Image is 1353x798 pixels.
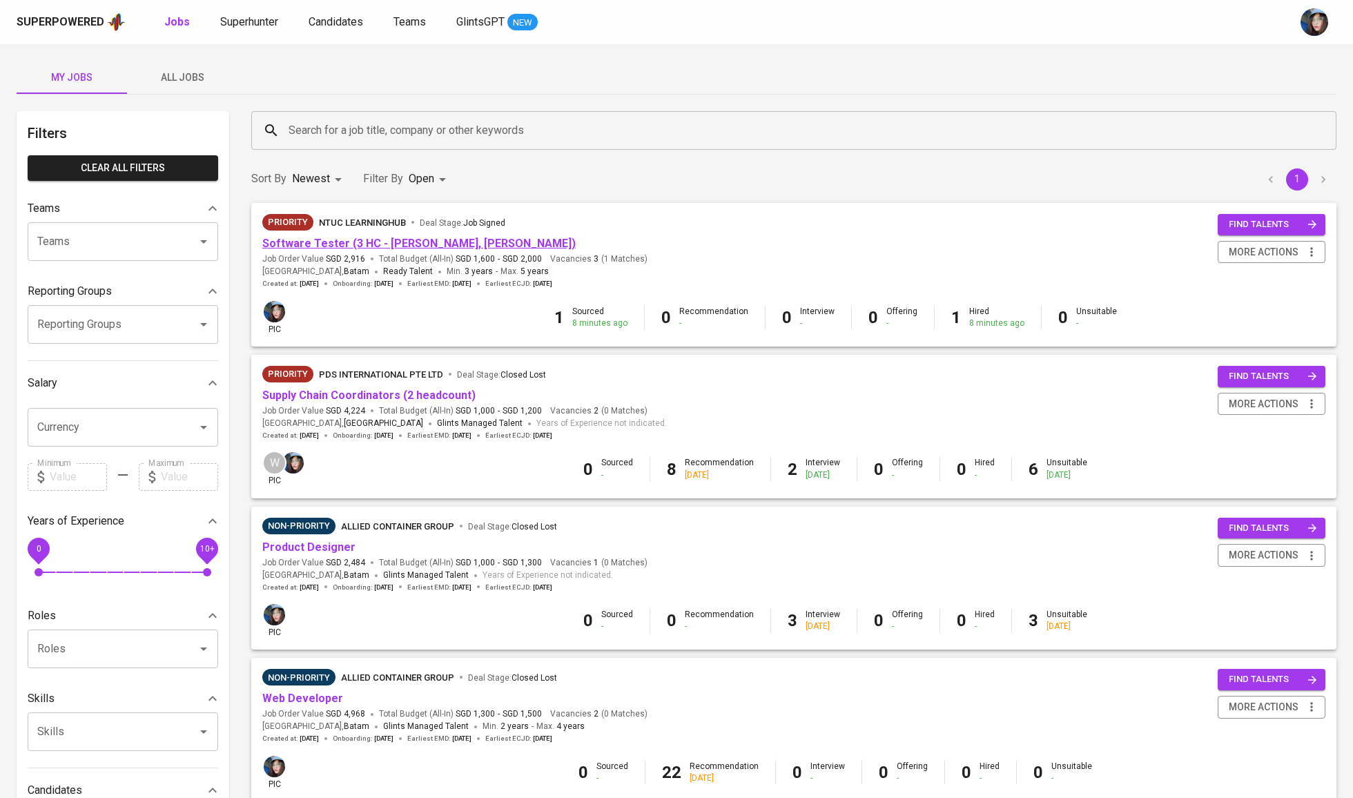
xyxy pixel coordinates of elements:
button: more actions [1218,393,1325,416]
span: 4 years [556,721,585,731]
span: Earliest ECJD : [485,431,552,440]
span: Glints Managed Talent [437,418,523,428]
img: diazagista@glints.com [264,604,285,625]
p: Filter By [363,171,403,187]
span: Earliest EMD : [407,583,471,592]
span: Deal Stage : [468,673,557,683]
span: SGD 1,300 [456,708,495,720]
span: Teams [393,15,426,28]
div: Sourced [596,761,628,784]
div: Years of Experience [28,507,218,535]
span: Earliest ECJD : [485,583,552,592]
b: 6 [1029,460,1038,479]
div: [DATE] [690,772,759,784]
div: [DATE] [806,469,840,481]
span: SGD 4,968 [326,708,365,720]
span: Glints Managed Talent [383,721,469,731]
b: 0 [578,763,588,782]
div: Offering [892,609,923,632]
p: Skills [28,690,55,707]
span: [DATE] [300,279,319,289]
span: Priority [262,215,313,229]
span: Deal Stage : [420,218,505,228]
button: more actions [1218,241,1325,264]
div: [DATE] [806,621,840,632]
span: Vacancies ( 0 Matches ) [550,405,648,417]
p: Teams [28,200,60,217]
p: Roles [28,607,56,624]
a: Product Designer [262,541,356,554]
button: more actions [1218,696,1325,719]
div: Interview [810,761,845,784]
div: pic [262,300,286,335]
span: - [498,405,500,417]
div: Sourced [572,306,627,329]
span: Onboarding : [333,734,393,743]
span: Batam [344,265,369,279]
button: more actions [1218,544,1325,567]
b: 2 [788,460,797,479]
div: Pending Client’s Feedback, Sufficient Talents in Pipeline [262,669,335,685]
span: more actions [1229,244,1298,261]
div: Unsuitable [1051,761,1092,784]
span: Earliest EMD : [407,431,471,440]
div: Unsuitable [1076,306,1117,329]
span: Earliest EMD : [407,279,471,289]
span: Deal Stage : [468,522,557,532]
div: - [1076,318,1117,329]
span: [GEOGRAPHIC_DATA] , [262,720,369,734]
div: - [601,621,633,632]
span: more actions [1229,547,1298,564]
div: Sourced [601,609,633,632]
span: Min. [483,721,529,731]
span: Closed Lost [500,370,546,380]
div: Offering [886,306,917,329]
span: SGD 2,916 [326,253,365,265]
b: 0 [583,611,593,630]
span: [DATE] [374,279,393,289]
span: [GEOGRAPHIC_DATA] , [262,569,369,583]
div: - [800,318,835,329]
div: Teams [28,195,218,222]
span: Created at : [262,279,319,289]
div: Unsuitable [1047,457,1087,480]
div: Hired [975,609,995,632]
div: Interview [806,457,840,480]
b: 3 [1029,611,1038,630]
span: Job Order Value [262,708,365,720]
div: - [886,318,917,329]
div: - [601,469,633,481]
img: diazagista@glints.com [282,452,304,474]
span: Allied Container Group [341,521,454,532]
a: Teams [393,14,429,31]
span: 5 years [520,266,549,276]
button: find talents [1218,669,1325,690]
span: Earliest EMD : [407,734,471,743]
span: [DATE] [452,583,471,592]
nav: pagination navigation [1258,168,1336,191]
p: Years of Experience [28,513,124,529]
div: [DATE] [1047,469,1087,481]
span: SGD 2,484 [326,557,365,569]
div: Reporting Groups [28,278,218,305]
p: Newest [292,171,330,187]
b: 22 [662,763,681,782]
button: Open [194,722,213,741]
div: Recommendation [685,457,754,480]
button: Clear All filters [28,155,218,181]
span: NEW [507,16,538,30]
div: pic [262,755,286,790]
span: Deal Stage : [457,370,546,380]
div: pic [262,603,286,639]
span: SGD 1,000 [456,405,495,417]
div: - [897,772,928,784]
span: [DATE] [300,431,319,440]
b: 0 [962,763,971,782]
button: find talents [1218,518,1325,539]
span: Min. [447,266,493,276]
img: diazagista@glints.com [264,756,285,777]
span: [DATE] [533,734,552,743]
b: 0 [1033,763,1043,782]
span: Created at : [262,734,319,743]
button: Open [194,418,213,437]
